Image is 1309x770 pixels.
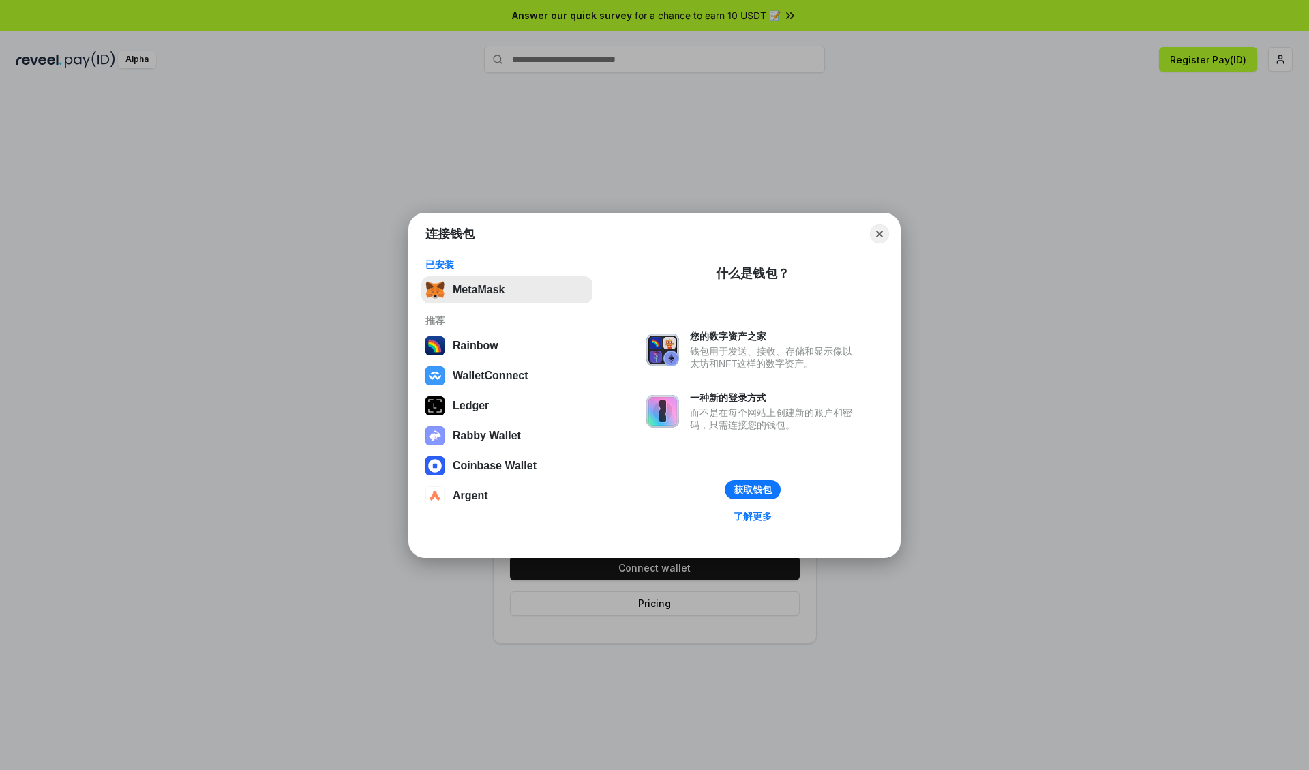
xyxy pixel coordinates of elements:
[690,330,859,342] div: 您的数字资产之家
[453,430,521,442] div: Rabby Wallet
[646,334,679,366] img: svg+xml,%3Csvg%20xmlns%3D%22http%3A%2F%2Fwww.w3.org%2F2000%2Fsvg%22%20fill%3D%22none%22%20viewBox...
[421,276,592,303] button: MetaMask
[425,456,445,475] img: svg+xml,%3Csvg%20width%3D%2228%22%20height%3D%2228%22%20viewBox%3D%220%200%2028%2028%22%20fill%3D...
[453,490,488,502] div: Argent
[425,226,475,242] h1: 连接钱包
[421,392,592,419] button: Ledger
[425,426,445,445] img: svg+xml,%3Csvg%20xmlns%3D%22http%3A%2F%2Fwww.w3.org%2F2000%2Fsvg%22%20fill%3D%22none%22%20viewBox...
[453,284,505,296] div: MetaMask
[421,452,592,479] button: Coinbase Wallet
[425,396,445,415] img: svg+xml,%3Csvg%20xmlns%3D%22http%3A%2F%2Fwww.w3.org%2F2000%2Fsvg%22%20width%3D%2228%22%20height%3...
[453,460,537,472] div: Coinbase Wallet
[716,265,789,282] div: 什么是钱包？
[725,480,781,499] button: 获取钱包
[425,280,445,299] img: svg+xml,%3Csvg%20fill%3D%22none%22%20height%3D%2233%22%20viewBox%3D%220%200%2035%2033%22%20width%...
[421,332,592,359] button: Rainbow
[453,400,489,412] div: Ledger
[690,345,859,370] div: 钱包用于发送、接收、存储和显示像以太坊和NFT这样的数字资产。
[425,486,445,505] img: svg+xml,%3Csvg%20width%3D%2228%22%20height%3D%2228%22%20viewBox%3D%220%200%2028%2028%22%20fill%3D...
[734,484,772,496] div: 获取钱包
[646,395,679,428] img: svg+xml,%3Csvg%20xmlns%3D%22http%3A%2F%2Fwww.w3.org%2F2000%2Fsvg%22%20fill%3D%22none%22%20viewBox...
[453,340,498,352] div: Rainbow
[425,258,588,271] div: 已安装
[734,510,772,522] div: 了解更多
[690,391,859,404] div: 一种新的登录方式
[421,482,592,509] button: Argent
[453,370,528,382] div: WalletConnect
[870,224,889,243] button: Close
[425,336,445,355] img: svg+xml,%3Csvg%20width%3D%22120%22%20height%3D%22120%22%20viewBox%3D%220%200%20120%20120%22%20fil...
[425,366,445,385] img: svg+xml,%3Csvg%20width%3D%2228%22%20height%3D%2228%22%20viewBox%3D%220%200%2028%2028%22%20fill%3D...
[690,406,859,431] div: 而不是在每个网站上创建新的账户和密码，只需连接您的钱包。
[725,507,780,525] a: 了解更多
[421,362,592,389] button: WalletConnect
[421,422,592,449] button: Rabby Wallet
[425,314,588,327] div: 推荐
